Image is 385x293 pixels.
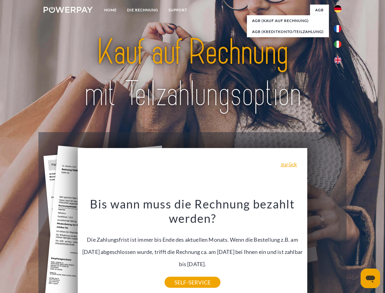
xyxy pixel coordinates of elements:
[361,269,380,288] iframe: Schaltfläche zum Öffnen des Messaging-Fensters
[165,277,220,288] a: SELF-SERVICE
[81,197,304,282] div: Die Zahlungsfrist ist immer bis Ende des aktuellen Monats. Wenn die Bestellung z.B. am [DATE] abg...
[122,5,163,16] a: DIE RECHNUNG
[58,29,327,117] img: title-powerpay_de.svg
[163,5,192,16] a: SUPPORT
[334,41,341,48] img: it
[334,5,341,13] img: de
[81,197,304,226] h3: Bis wann muss die Rechnung bezahlt werden?
[310,5,329,16] a: agb
[99,5,122,16] a: Home
[44,7,93,13] img: logo-powerpay-white.svg
[334,25,341,32] img: fr
[247,26,329,37] a: AGB (Kreditkonto/Teilzahlung)
[334,56,341,64] img: en
[247,15,329,26] a: AGB (Kauf auf Rechnung)
[281,161,297,167] a: zurück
